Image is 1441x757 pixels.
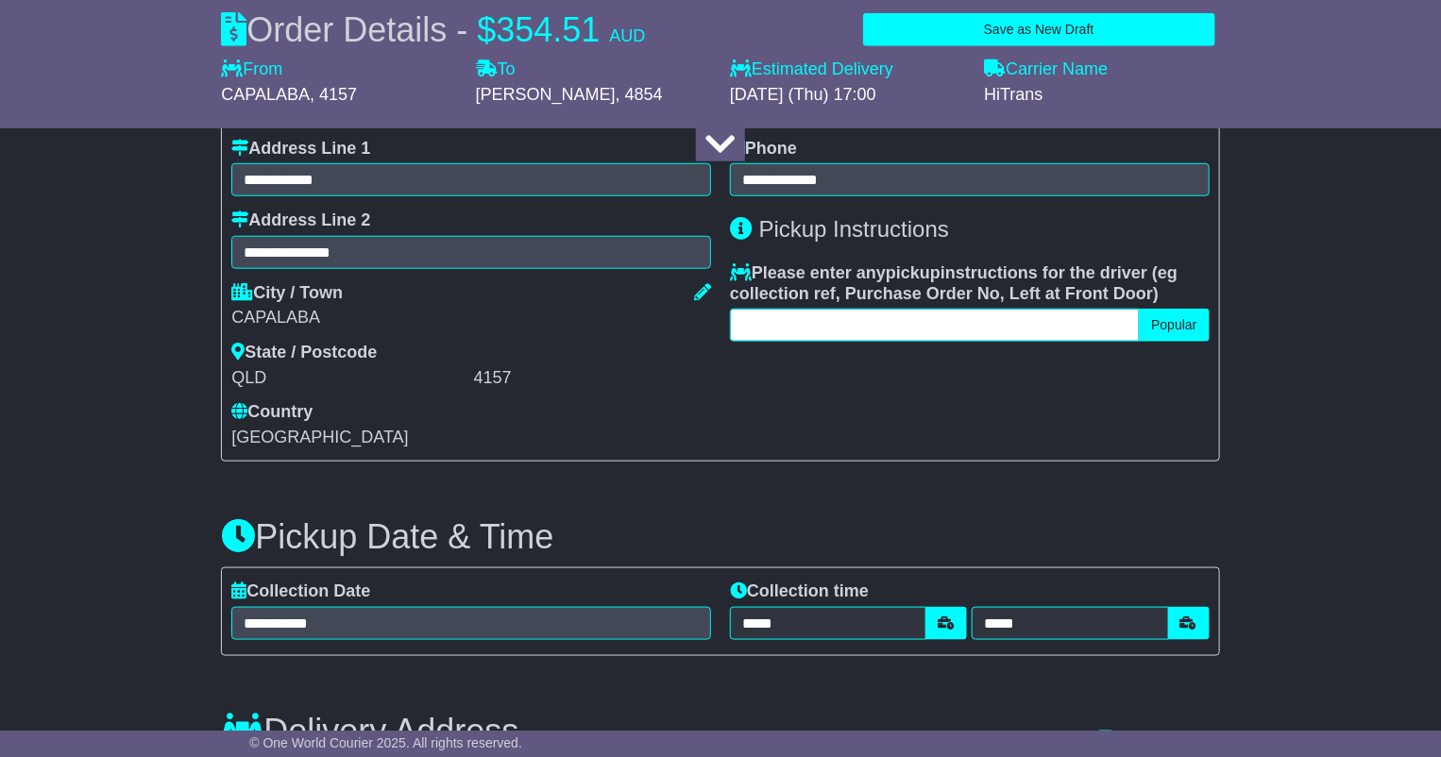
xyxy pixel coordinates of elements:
label: Address Line 2 [231,210,370,231]
label: To [476,59,516,80]
label: City / Town [231,283,343,304]
div: Order Details - [221,9,645,50]
span: Pickup Instructions [759,216,949,242]
span: $ [477,10,496,49]
div: 4157 [474,368,711,389]
a: Address Book [1099,730,1220,749]
label: Please enter any instructions for the driver ( ) [730,263,1210,304]
span: eg collection ref, Purchase Order No, Left at Front Door [730,263,1178,303]
h3: Pickup Date & Time [221,518,1219,556]
div: CAPALABA [231,308,711,328]
button: Save as New Draft [863,13,1215,46]
div: [DATE] (Thu) 17:00 [730,85,965,106]
label: Country [231,402,313,423]
label: Carrier Name [984,59,1108,80]
label: Collection time [730,581,869,602]
div: HiTrans [984,85,1219,106]
span: AUD [610,26,646,45]
span: [GEOGRAPHIC_DATA] [231,428,408,446]
span: , 4157 [310,85,357,104]
label: State / Postcode [231,343,377,363]
label: From [221,59,282,80]
div: QLD [231,368,468,389]
label: Estimated Delivery [730,59,965,80]
button: Popular [1139,309,1209,342]
span: 354.51 [496,10,600,49]
span: © One World Courier 2025. All rights reserved. [249,735,522,750]
span: , 4854 [616,85,663,104]
span: [PERSON_NAME] [476,85,616,104]
span: pickup [886,263,941,282]
label: Collection Date [231,581,370,602]
label: Address Line 1 [231,139,370,160]
h3: Delivery Address [221,713,518,750]
span: CAPALABA [221,85,310,104]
